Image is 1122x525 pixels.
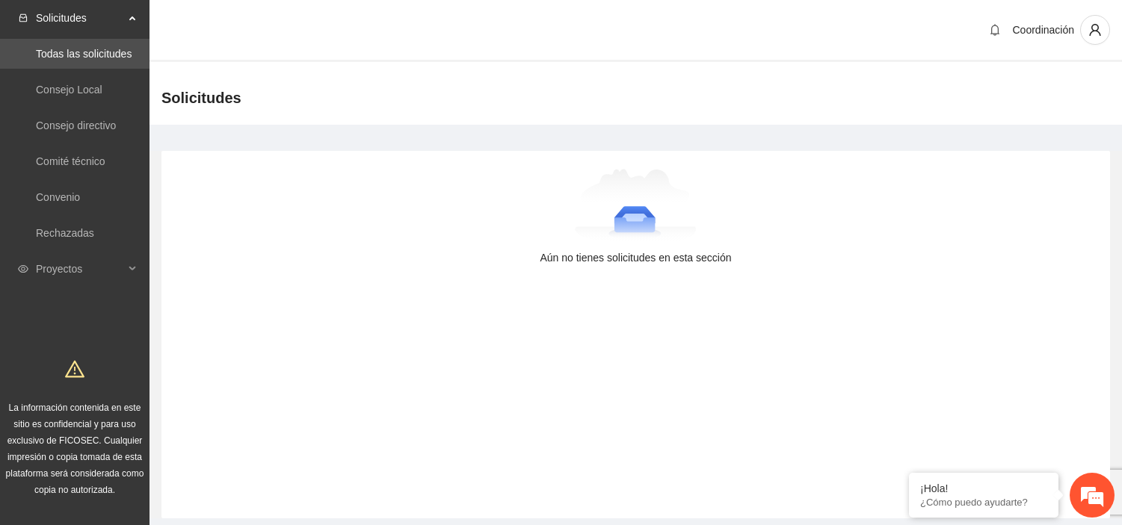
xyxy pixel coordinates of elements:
[36,254,124,284] span: Proyectos
[65,359,84,379] span: warning
[36,48,132,60] a: Todas las solicitudes
[18,13,28,23] span: inbox
[1013,24,1075,36] span: Coordinación
[161,86,241,110] span: Solicitudes
[575,169,697,243] img: Aún no tienes solicitudes en esta sección
[983,18,1007,42] button: bell
[920,497,1047,508] p: ¿Cómo puedo ayudarte?
[36,119,116,131] a: Consejo directivo
[1080,15,1110,45] button: user
[18,264,28,274] span: eye
[36,155,105,167] a: Comité técnico
[36,3,124,33] span: Solicitudes
[920,482,1047,494] div: ¡Hola!
[1081,23,1109,37] span: user
[36,227,94,239] a: Rechazadas
[984,24,1006,36] span: bell
[36,84,102,96] a: Consejo Local
[6,403,144,495] span: La información contenida en este sitio es confidencial y para uso exclusivo de FICOSEC. Cualquier...
[185,249,1086,266] div: Aún no tienes solicitudes en esta sección
[36,191,80,203] a: Convenio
